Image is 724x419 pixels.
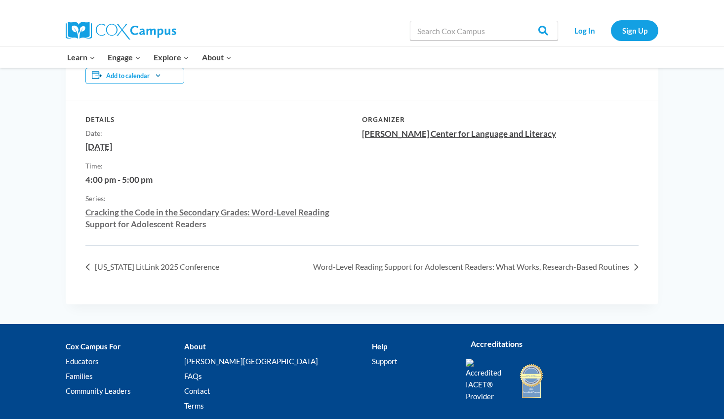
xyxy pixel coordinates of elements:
input: Search Cox Campus [410,21,558,41]
img: IDA Accredited [519,363,544,399]
dt: Time: [85,161,350,172]
a: [PERSON_NAME][GEOGRAPHIC_DATA] [184,354,371,369]
h2: Organizer [362,116,627,124]
button: Child menu of About [196,47,238,68]
a: Community Leaders [66,383,184,398]
a: Contact [184,383,371,398]
button: Add to calendar [106,72,150,80]
button: Child menu of Learn [61,47,102,68]
div: 2025-08-04 [85,174,350,186]
nav: Primary Navigation [61,47,238,68]
a: Cracking the Code in the Secondary Grades: Word-Level Reading Support for Adolescent Readers [85,207,329,229]
a: Educators [66,354,184,369]
a: Word-Level Reading Support for Adolescent Readers: What Works, Research-Based Routines [308,262,639,271]
abbr: 2025-08-04 [85,141,112,152]
dt: Series: [85,193,350,205]
img: Cox Campus [66,22,176,40]
a: Sign Up [611,20,658,41]
a: Families [66,369,184,383]
a: Support [372,354,451,369]
dt: Date: [85,128,350,139]
button: Child menu of Engage [102,47,148,68]
a: Terms [184,398,371,413]
a: [US_STATE] LitLink 2025 Conference [85,262,225,271]
a: FAQs [184,369,371,383]
strong: Accreditations [471,339,523,348]
nav: Event Navigation [85,259,639,273]
a: [PERSON_NAME] Center for Language and Literacy [362,128,556,139]
a: Log In [563,20,606,41]
h2: Details [85,116,350,124]
button: Child menu of Explore [147,47,196,68]
nav: Secondary Navigation [563,20,658,41]
img: Accredited IACET® Provider [466,359,508,402]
